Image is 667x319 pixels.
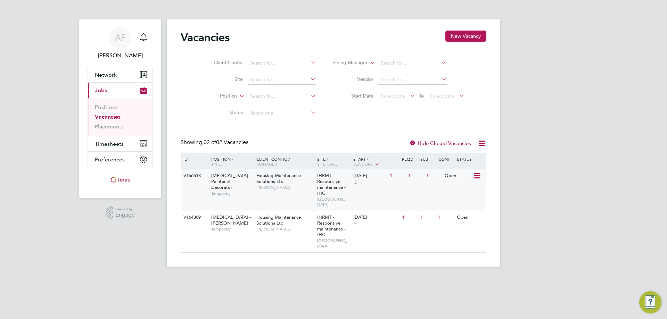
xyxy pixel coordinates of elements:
button: Network [88,67,153,82]
a: AF[PERSON_NAME] [88,26,153,60]
div: Position / [206,153,255,170]
img: torus-logo-retina.png [108,174,132,185]
a: Go to home page [88,174,153,185]
div: 1 [400,211,418,224]
span: [MEDICAL_DATA] - Painter & Decorator [211,173,251,190]
div: Showing [181,139,250,146]
div: Jobs [88,98,153,136]
input: Search for... [248,92,316,101]
input: Select one [248,108,316,118]
div: Start / [352,153,400,170]
span: Vendors [353,161,373,167]
div: [DATE] [353,173,386,179]
div: 1 [425,169,443,182]
span: Select date [381,93,406,99]
a: Positions [95,104,118,110]
span: 02 of [204,139,216,146]
div: Client Config / [255,153,315,170]
label: Client Config [203,59,243,66]
span: Temporary [211,226,253,232]
span: Preferences [95,156,125,163]
h2: Vacancies [181,31,230,44]
span: 4 [353,220,358,226]
button: New Vacancy [445,31,486,42]
span: Alan Fairley [88,51,153,60]
a: Placements [95,123,124,130]
div: Conf [437,153,455,165]
div: V164309 [182,211,206,224]
span: AF [115,33,126,42]
div: ID [182,153,206,165]
span: IHRMT - Responsive maintenance - IHC [317,214,346,238]
span: Site Group [317,161,341,167]
span: Type [211,161,221,167]
span: 02 Vacancies [204,139,248,146]
div: Reqd [400,153,418,165]
span: Housing Maintenance Solutions Ltd [256,173,301,184]
div: Sub [419,153,437,165]
a: Vacancies [95,114,121,120]
div: Status [455,153,485,165]
span: [GEOGRAPHIC_DATA] [317,238,350,249]
span: IHRMT - Responsive maintenance - IHC [317,173,346,196]
input: Search for... [248,75,316,85]
button: Preferences [88,152,153,167]
span: Temporary [211,191,253,196]
label: Status [203,109,243,116]
span: Network [95,72,117,78]
span: Select date [430,93,455,99]
label: Site [203,76,243,82]
label: Hide Closed Vacancies [409,140,471,146]
label: Hiring Manager [328,59,368,66]
div: 1 [406,169,425,182]
div: [DATE] [353,215,398,220]
div: 1 [419,211,437,224]
label: Start Date [333,93,373,99]
button: Timesheets [88,136,153,151]
span: Timesheets [95,141,124,147]
div: Site / [315,153,352,170]
input: Search for... [378,58,447,68]
span: Housing Maintenance Solutions Ltd [256,214,301,226]
div: 1 [388,169,406,182]
span: [GEOGRAPHIC_DATA] [317,196,350,207]
span: [PERSON_NAME] [256,226,314,232]
button: Jobs [88,83,153,98]
div: V166613 [182,169,206,182]
span: 4 [353,179,358,185]
div: 1 [437,211,455,224]
label: Vendor [333,76,373,82]
span: To [417,91,426,100]
span: Engage [115,212,135,218]
a: Powered byEngage [106,206,135,219]
input: Search for... [378,75,447,85]
button: Engage Resource Center [639,291,661,313]
nav: Main navigation [79,19,161,198]
span: Manager [256,161,277,167]
div: Open [455,211,485,224]
input: Search for... [248,58,316,68]
div: Open [443,169,473,182]
label: Position [197,93,237,100]
span: Powered by [115,206,135,212]
span: [PERSON_NAME] [256,185,314,190]
span: Jobs [95,87,107,94]
span: [MEDICAL_DATA] - [PERSON_NAME] [211,214,251,226]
